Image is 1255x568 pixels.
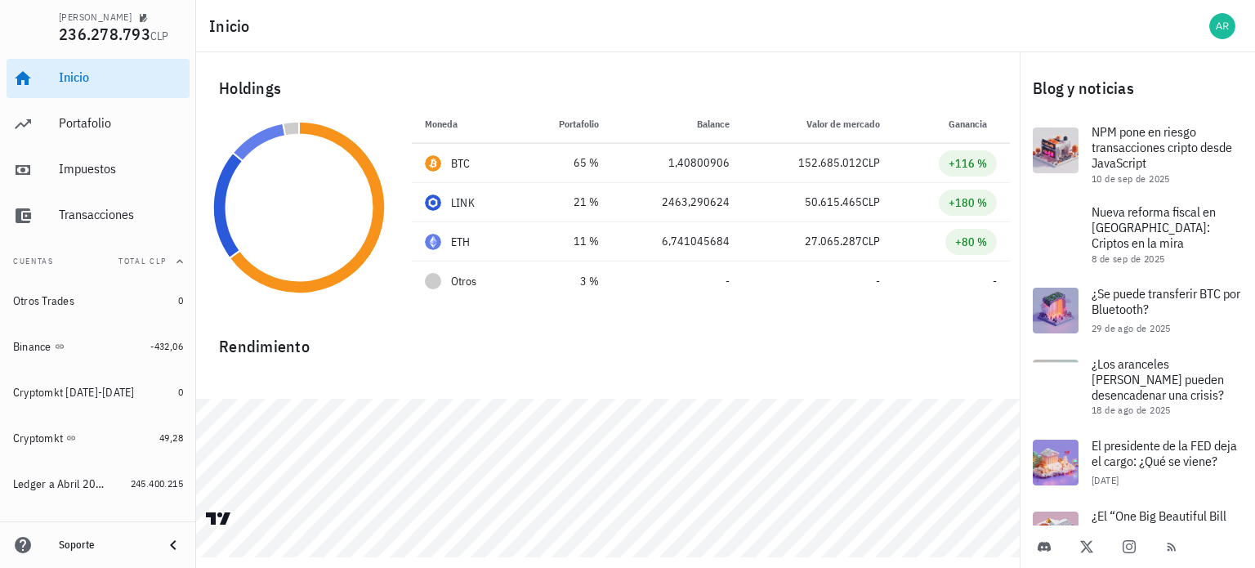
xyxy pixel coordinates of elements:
img: LedgiFi [13,13,39,39]
span: 236.278.793 [59,23,150,45]
div: ETH [451,234,471,250]
span: 0 [178,294,183,306]
a: Cryptomkt 49,28 [7,418,190,458]
div: Transacciones [59,207,183,222]
div: Blog y noticias [1020,62,1255,114]
div: +180 % [949,195,987,211]
div: LINK [451,195,475,211]
div: 21 % [533,194,599,211]
div: +116 % [949,155,987,172]
span: 8 de sep de 2025 [1092,253,1164,265]
div: 3 % [533,273,599,290]
th: Portafolio [520,105,612,144]
th: Moneda [412,105,520,144]
a: Cryptomkt [DATE]-[DATE] 0 [7,373,190,412]
span: NPM pone en riesgo transacciones cripto desde JavaScript [1092,123,1232,171]
th: Valor de mercado [743,105,893,144]
span: 50.615.465 [805,195,862,209]
div: BTC-icon [425,155,441,172]
a: Impuestos [7,150,190,190]
div: Ledger a Abril 2025 [13,477,108,491]
a: Charting by TradingView [204,511,233,526]
a: Transacciones [7,196,190,235]
h1: Inicio [209,13,257,39]
span: 49,28 [159,432,183,444]
span: El presidente de la FED deja el cargo: ¿Qué se viene? [1092,437,1237,469]
a: NPM pone en riesgo transacciones cripto desde JavaScript 10 de sep de 2025 [1020,114,1255,195]
div: 1,40800906 [625,154,730,172]
div: ETH-icon [425,234,441,250]
span: 27.065.287 [805,234,862,248]
a: Otros Trades 0 [7,281,190,320]
span: [DATE] [1092,474,1119,486]
div: +80 % [955,234,987,250]
a: Nueva reforma fiscal en [GEOGRAPHIC_DATA]: Criptos en la mira 8 de sep de 2025 [1020,195,1255,275]
div: avatar [1209,13,1235,39]
a: ¿Se puede transferir BTC por Bluetooth? 29 de ago de 2025 [1020,275,1255,347]
div: 6,741045684 [625,233,730,250]
div: [PERSON_NAME] [59,11,132,24]
div: Impuestos [59,161,183,177]
div: Otros Trades [13,294,74,308]
a: Binance -432,06 [7,327,190,366]
span: 245.400.215 [131,477,183,490]
div: Rendimiento [206,320,1010,360]
div: Soporte [59,539,150,552]
a: Portafolio [7,105,190,144]
div: Cryptomkt [DATE]-[DATE] [13,386,135,400]
a: ¿Los aranceles [PERSON_NAME] pueden desencadenar una crisis? 18 de ago de 2025 [1020,347,1255,427]
div: 65 % [533,154,599,172]
span: 152.685.012 [798,155,862,170]
th: Balance [612,105,743,144]
div: 11 % [533,233,599,250]
div: BTC [451,155,471,172]
span: ¿Los aranceles [PERSON_NAME] pueden desencadenar una crisis? [1092,356,1224,403]
span: - [993,274,997,288]
span: 18 de ago de 2025 [1092,404,1171,416]
div: Portafolio [59,115,183,131]
span: CLP [862,195,880,209]
a: Inicio [7,59,190,98]
button: CuentasTotal CLP [7,242,190,281]
div: Cryptomkt [13,432,63,445]
div: LINK-icon [425,195,441,211]
span: Otros [451,273,476,290]
span: - [726,274,730,288]
a: Ledger a Abril 2025 245.400.215 [7,464,190,503]
div: Holdings [206,62,1010,114]
span: CLP [862,234,880,248]
a: El presidente de la FED deja el cargo: ¿Qué se viene? [DATE] [1020,427,1255,499]
span: CLP [150,29,169,43]
span: 10 de sep de 2025 [1092,172,1170,185]
span: -432,06 [150,340,183,352]
span: - [876,274,880,288]
div: Inicio [59,69,183,85]
span: Ganancia [949,118,997,130]
span: Nueva reforma fiscal en [GEOGRAPHIC_DATA]: Criptos en la mira [1092,203,1216,251]
div: Binance [13,340,51,354]
div: 2463,290624 [625,194,730,211]
span: CLP [862,155,880,170]
span: Total CLP [118,256,167,266]
span: 0 [178,386,183,398]
span: ¿Se puede transferir BTC por Bluetooth? [1092,285,1240,317]
span: 29 de ago de 2025 [1092,322,1171,334]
